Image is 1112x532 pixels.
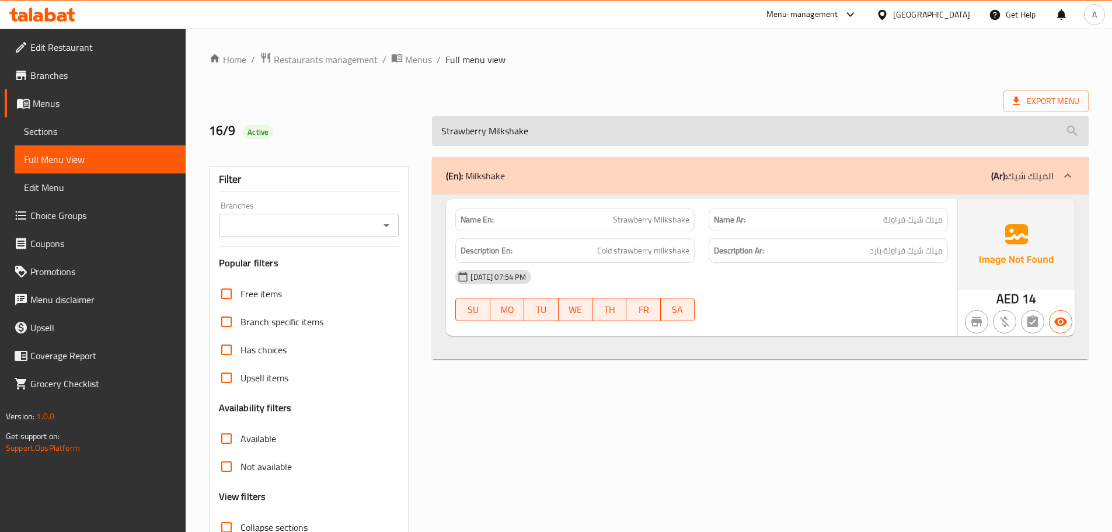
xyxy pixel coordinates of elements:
span: A [1092,8,1097,21]
span: 14 [1022,287,1036,310]
a: Edit Menu [15,173,186,201]
a: Choice Groups [5,201,186,230]
a: Menu disclaimer [5,286,186,314]
span: TU [529,301,553,318]
div: Menu-management [766,8,838,22]
span: MO [495,301,520,318]
span: SA [665,301,690,318]
span: Get support on: [6,429,60,444]
li: / [382,53,386,67]
strong: Description En: [461,244,513,258]
span: Strawberry Milkshake [613,214,689,226]
button: TU [524,298,558,321]
span: Upsell items [240,371,288,385]
span: Full Menu View [24,152,176,166]
div: (En): Milkshake(Ar):الميلك شيك [432,194,1089,359]
a: Menus [391,52,432,67]
span: Has choices [240,343,287,357]
span: 1.0.0 [36,409,54,424]
div: (En): Milkshake(Ar):الميلك شيك [432,157,1089,194]
button: SU [455,298,490,321]
p: الميلك شيك [991,169,1054,183]
span: Cold strawberry milkshake [597,244,689,258]
span: Export Menu [1013,94,1079,109]
span: AED [996,287,1019,310]
h3: View filters [219,490,266,503]
li: / [251,53,255,67]
strong: Name Ar: [714,214,745,226]
button: Not has choices [1021,310,1044,333]
button: SA [661,298,695,321]
div: Filter [219,167,399,192]
button: Available [1049,310,1072,333]
span: Menu disclaimer [30,293,176,307]
a: Home [209,53,246,67]
span: ميلك شيك فراولة [883,214,943,226]
span: SU [461,301,485,318]
button: Not branch specific item [965,310,988,333]
span: Restaurants management [274,53,378,67]
button: TH [592,298,626,321]
span: Upsell [30,321,176,335]
a: Coverage Report [5,342,186,370]
img: Ae5nvW7+0k+MAAAAAElFTkSuQmCC [958,199,1075,290]
a: Promotions [5,258,186,286]
span: ميلك شيك فراولة بارد [870,244,943,258]
span: WE [563,301,588,318]
span: Promotions [30,265,176,279]
a: Support.OpsPlatform [6,440,80,455]
button: WE [559,298,592,321]
span: Edit Restaurant [30,40,176,54]
a: Full Menu View [15,145,186,173]
span: Edit Menu [24,180,176,194]
b: (Ar): [991,167,1007,185]
span: Grocery Checklist [30,377,176,391]
div: Active [243,125,273,139]
strong: Description Ar: [714,244,764,258]
span: Branch specific items [240,315,323,329]
input: search [432,116,1089,146]
span: Sections [24,124,176,138]
button: Purchased item [993,310,1016,333]
span: Version: [6,409,34,424]
button: FR [626,298,660,321]
span: Export Menu [1003,91,1089,112]
h2: 16/9 [209,122,419,140]
span: Active [243,127,273,138]
a: Branches [5,61,186,89]
strong: Name En: [461,214,494,226]
a: Upsell [5,314,186,342]
span: Available [240,432,276,446]
b: (En): [446,167,463,185]
span: Menus [405,53,432,67]
li: / [437,53,441,67]
h3: Popular filters [219,256,399,270]
span: FR [631,301,656,318]
button: MO [490,298,524,321]
span: Free items [240,287,282,301]
a: Sections [15,117,186,145]
h3: Availability filters [219,401,292,415]
a: Grocery Checklist [5,370,186,398]
span: Menus [33,96,176,110]
span: Not available [240,460,292,474]
a: Edit Restaurant [5,33,186,61]
a: Coupons [5,230,186,258]
span: Coverage Report [30,349,176,363]
div: [GEOGRAPHIC_DATA] [893,8,970,21]
span: Full menu view [445,53,506,67]
nav: breadcrumb [209,52,1089,67]
span: TH [597,301,622,318]
span: Coupons [30,237,176,251]
button: Open [378,217,395,234]
a: Menus [5,89,186,117]
span: [DATE] 07:54 PM [466,272,531,283]
a: Restaurants management [260,52,378,67]
span: Choice Groups [30,208,176,222]
span: Branches [30,68,176,82]
p: Milkshake [446,169,505,183]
